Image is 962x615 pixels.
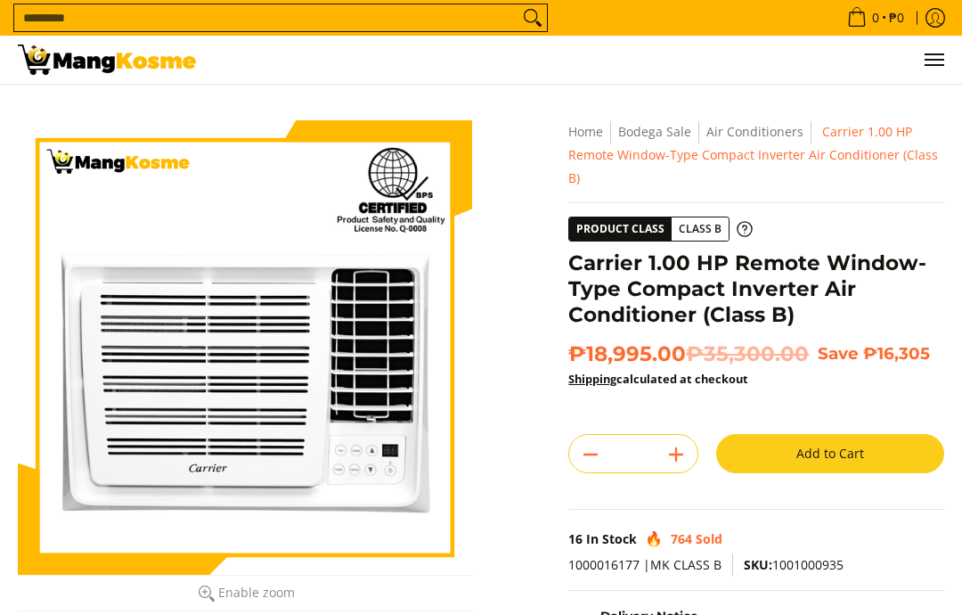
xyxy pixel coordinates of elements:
[842,8,909,28] span: •
[586,530,637,547] span: In Stock
[744,556,844,573] span: 1001000935
[18,45,196,75] img: Carrier Compact Remote Inverter Aircon 1 HP - Class B l Mang Kosme
[518,4,547,31] button: Search
[818,343,859,364] span: Save
[568,120,944,189] nav: Breadcrumbs
[686,341,809,367] del: ₱35,300.00
[569,217,672,241] span: Product Class
[568,530,583,547] span: 16
[214,36,944,84] ul: Customer Navigation
[568,123,603,140] a: Home
[863,343,930,364] span: ₱16,305
[218,586,295,600] span: Enable zoom
[18,575,472,611] button: Enable zoom
[671,530,692,547] span: 764
[716,434,944,473] button: Add to Cart
[618,123,691,140] a: Bodega Sale
[655,440,697,469] button: Add
[214,36,944,84] nav: Main Menu
[886,12,907,24] span: ₱0
[569,440,612,469] button: Subtract
[869,12,882,24] span: 0
[568,556,721,573] span: 1000016177 |MK CLASS B
[696,530,722,547] span: Sold
[568,217,753,242] a: Product Class Class B
[568,250,944,327] h1: Carrier 1.00 HP Remote Window-Type Compact Inverter Air Conditioner (Class B)
[568,371,748,387] strong: calculated at checkout
[568,371,616,387] a: Shipping
[744,556,772,573] span: SKU:
[672,218,729,241] span: Class B
[568,123,938,186] span: Carrier 1.00 HP Remote Window-Type Compact Inverter Air Conditioner (Class B)
[706,123,803,140] a: Air Conditioners
[923,36,944,84] button: Menu
[568,341,809,367] span: ₱18,995.00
